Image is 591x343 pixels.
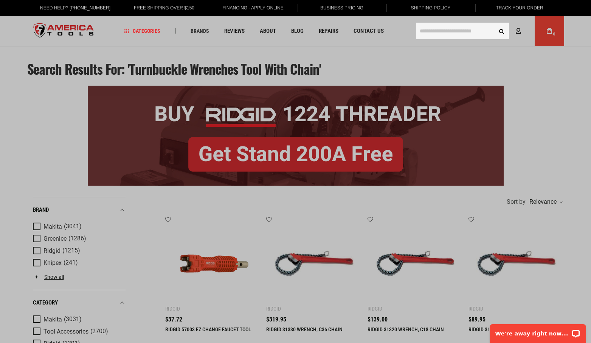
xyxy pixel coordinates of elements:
iframe: LiveChat chat widget [485,319,591,343]
a: Brands [187,26,213,36]
span: Categories [124,28,160,34]
a: Categories [121,26,164,36]
button: Search [495,24,509,38]
span: Brands [191,28,209,34]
